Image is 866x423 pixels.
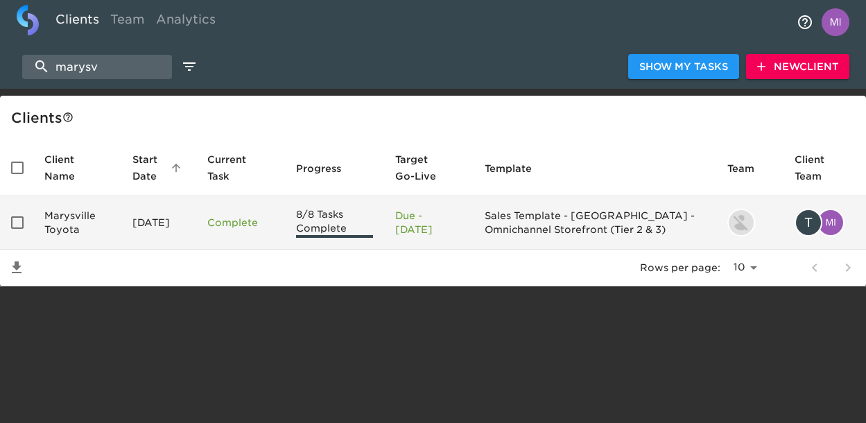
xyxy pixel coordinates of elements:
span: Calculated based on the start date and the duration of all Tasks contained in this Hub. [395,151,444,184]
span: Progress [296,160,359,177]
span: Client Team [795,151,855,184]
div: Client s [11,107,860,129]
p: Rows per page: [640,261,720,275]
a: Analytics [150,5,221,39]
img: Profile [822,8,849,36]
td: Marysville Toyota [33,196,121,250]
img: mia.fisher@cdk.com [818,210,843,235]
p: Complete [207,216,273,230]
svg: This is a list of all of your clients and clients shared with you [62,112,73,123]
span: Template [485,160,550,177]
a: Clients [50,5,105,39]
button: notifications [788,6,822,39]
td: Sales Template - [GEOGRAPHIC_DATA] - Omnichannel Storefront (Tier 2 & 3) [474,196,716,250]
span: Target Go-Live [395,151,462,184]
span: Current Task [207,151,273,184]
span: New Client [757,58,838,76]
span: Start Date [132,151,186,184]
select: rows per page [726,257,762,278]
div: T [795,209,822,236]
span: This is the next Task in this Hub that should be completed [207,151,255,184]
div: drew.doran@roadster.com [727,209,772,236]
input: search [22,55,172,79]
span: Team [727,160,772,177]
img: logo [17,5,39,35]
a: Team [105,5,150,39]
button: NewClient [746,54,849,80]
button: Show My Tasks [628,54,739,80]
img: drew.doran@roadster.com [729,210,754,235]
button: edit [177,55,201,78]
div: t.tatich@marysvilletoyota.com, mia.fisher@cdk.com [795,209,855,236]
td: [DATE] [121,196,197,250]
span: Show My Tasks [639,58,728,76]
td: 8/8 Tasks Complete [285,196,384,250]
p: Due - [DATE] [395,209,462,236]
span: Client Name [44,151,110,184]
